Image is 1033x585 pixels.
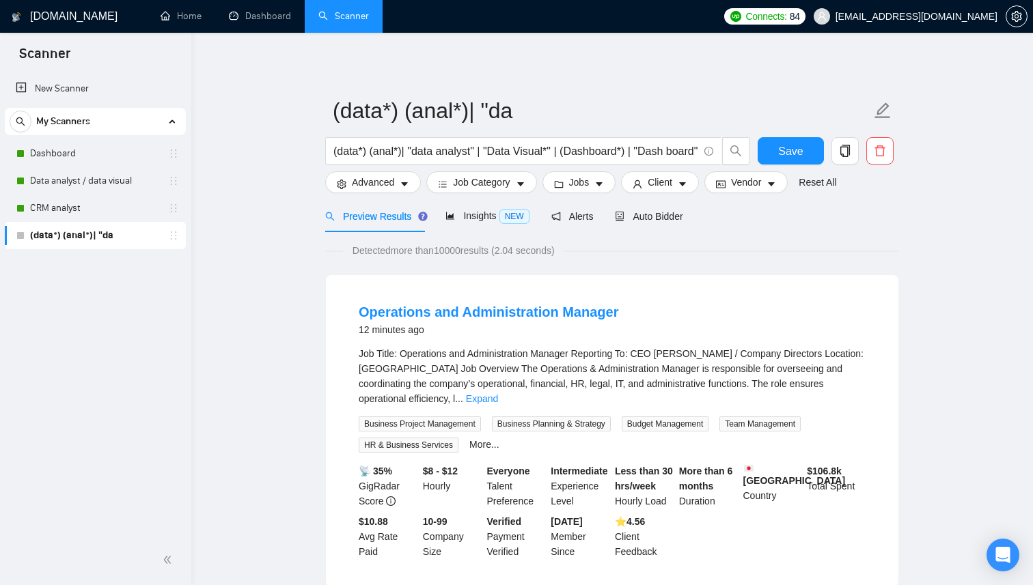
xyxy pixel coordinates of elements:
span: Preview Results [325,211,424,222]
div: Company Size [420,514,484,559]
a: Data analyst / data visual [30,167,160,195]
span: search [325,212,335,221]
b: Intermediate [551,466,607,476]
div: 12 minutes ago [359,322,618,338]
b: $8 - $12 [423,466,458,476]
div: Job Title: Operations and Administration Manager Reporting To: CEO [PERSON_NAME] / Company Direct... [359,346,866,406]
span: caret-down [400,179,409,189]
span: info-circle [386,496,396,506]
span: search [10,117,31,126]
li: My Scanners [5,108,186,249]
span: setting [337,179,346,189]
span: Save [778,143,803,160]
b: Everyone [487,466,530,476]
b: $ 106.8k [807,466,842,476]
span: info-circle [704,147,713,156]
a: Reset All [799,175,836,190]
span: HR & Business Services [359,438,458,453]
div: Talent Preference [484,463,549,509]
div: Total Spent [804,463,868,509]
b: 📡 35% [359,466,392,476]
div: Member Since [548,514,612,559]
span: caret-down [767,179,776,189]
span: Insights [445,210,529,221]
button: copy [831,137,859,165]
b: [GEOGRAPHIC_DATA] [743,463,846,486]
input: Scanner name... [333,94,871,128]
div: Country [741,463,805,509]
button: barsJob Categorycaret-down [426,171,536,193]
span: user [817,12,827,21]
span: Business Project Management [359,416,481,431]
span: Detected more than 10000 results (2.04 seconds) [343,243,564,258]
button: userClientcaret-down [621,171,699,193]
button: idcardVendorcaret-down [704,171,788,193]
span: Vendor [731,175,761,190]
img: logo [12,6,21,28]
span: caret-down [678,179,687,189]
span: Alerts [551,211,594,222]
div: Open Intercom Messenger [987,539,1019,571]
span: Scanner [8,44,81,72]
span: Advanced [352,175,394,190]
span: holder [168,203,179,214]
button: setting [1006,5,1028,27]
a: dashboardDashboard [229,10,291,22]
span: folder [554,179,564,189]
a: More... [469,439,499,450]
span: holder [168,175,179,186]
input: Search Freelance Jobs... [333,143,698,160]
img: upwork-logo.png [730,11,741,22]
div: Duration [676,463,741,509]
span: Auto Bidder [615,211,683,222]
a: CRM analyst [30,195,160,222]
span: caret-down [516,179,525,189]
button: Save [758,137,824,165]
button: settingAdvancedcaret-down [325,171,421,193]
button: search [722,137,749,165]
span: holder [168,148,179,159]
span: copy [832,145,858,157]
span: My Scanners [36,108,90,135]
span: delete [867,145,893,157]
b: ⭐️ 4.56 [615,516,645,527]
span: setting [1006,11,1027,22]
b: [DATE] [551,516,582,527]
a: searchScanner [318,10,369,22]
b: 10-99 [423,516,447,527]
div: Tooltip anchor [417,210,429,223]
button: folderJobscaret-down [542,171,616,193]
a: Dashboard [30,140,160,167]
span: Connects: [745,9,786,24]
div: Payment Verified [484,514,549,559]
span: ... [455,393,463,404]
span: Team Management [719,416,801,431]
a: Operations and Administration Manager [359,304,618,319]
span: double-left [163,553,176,567]
li: New Scanner [5,75,186,102]
a: setting [1006,11,1028,22]
div: Client Feedback [612,514,676,559]
div: Hourly [420,463,484,509]
span: idcard [716,179,726,189]
a: (data*) (anal*)| "da [30,222,160,249]
b: $10.88 [359,516,388,527]
span: 84 [790,9,800,24]
button: delete [866,137,894,165]
span: area-chart [445,211,455,220]
span: holder [168,230,179,241]
div: Avg Rate Paid [356,514,420,559]
button: search [10,111,31,132]
div: Hourly Load [612,463,676,509]
div: Experience Level [548,463,612,509]
span: Client [648,175,672,190]
span: notification [551,212,561,221]
b: More than 6 months [679,466,733,491]
b: Verified [487,516,522,527]
span: Budget Management [622,416,708,431]
span: search [723,145,749,157]
span: Business Planning & Strategy [492,416,611,431]
span: robot [615,212,624,221]
span: NEW [499,209,529,224]
div: GigRadar Score [356,463,420,509]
